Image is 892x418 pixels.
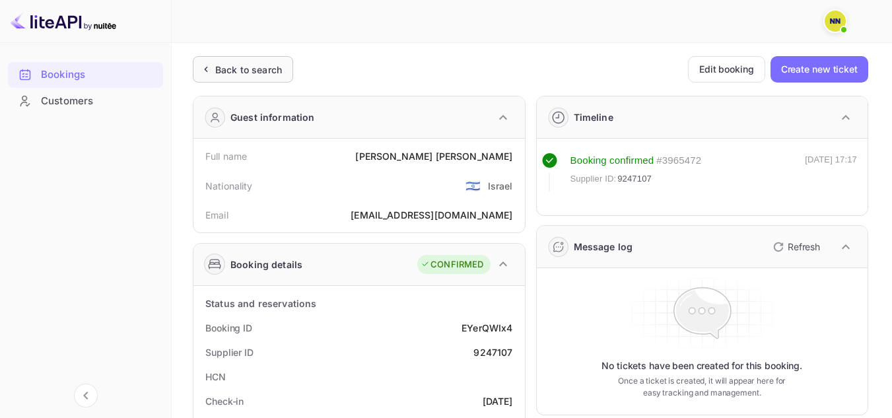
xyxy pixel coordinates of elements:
[230,110,315,124] div: Guest information
[574,240,633,254] div: Message log
[462,321,512,335] div: EYerQWIx4
[614,375,790,399] p: Once a ticket is created, it will appear here for easy tracking and management.
[570,172,617,186] span: Supplier ID:
[8,62,163,87] a: Bookings
[205,321,252,335] div: Booking ID
[617,172,652,186] span: 9247107
[11,11,116,32] img: LiteAPI logo
[74,384,98,407] button: Collapse navigation
[805,153,857,192] div: [DATE] 17:17
[788,240,820,254] p: Refresh
[421,258,483,271] div: CONFIRMED
[8,88,163,114] div: Customers
[205,149,247,163] div: Full name
[205,179,253,193] div: Nationality
[205,370,226,384] div: HCN
[570,153,654,168] div: Booking confirmed
[656,153,701,168] div: # 3965472
[205,296,316,310] div: Status and reservations
[473,345,512,359] div: 9247107
[355,149,512,163] div: [PERSON_NAME] [PERSON_NAME]
[771,56,868,83] button: Create new ticket
[41,67,156,83] div: Bookings
[230,258,302,271] div: Booking details
[601,359,802,372] p: No tickets have been created for this booking.
[488,179,513,193] div: Israel
[483,394,513,408] div: [DATE]
[205,208,228,222] div: Email
[765,236,825,258] button: Refresh
[8,62,163,88] div: Bookings
[8,88,163,113] a: Customers
[351,208,512,222] div: [EMAIL_ADDRESS][DOMAIN_NAME]
[465,174,481,197] span: United States
[205,394,244,408] div: Check-in
[215,63,282,77] div: Back to search
[41,94,156,109] div: Customers
[205,345,254,359] div: Supplier ID
[825,11,846,32] img: N/A N/A
[574,110,613,124] div: Timeline
[688,56,765,83] button: Edit booking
